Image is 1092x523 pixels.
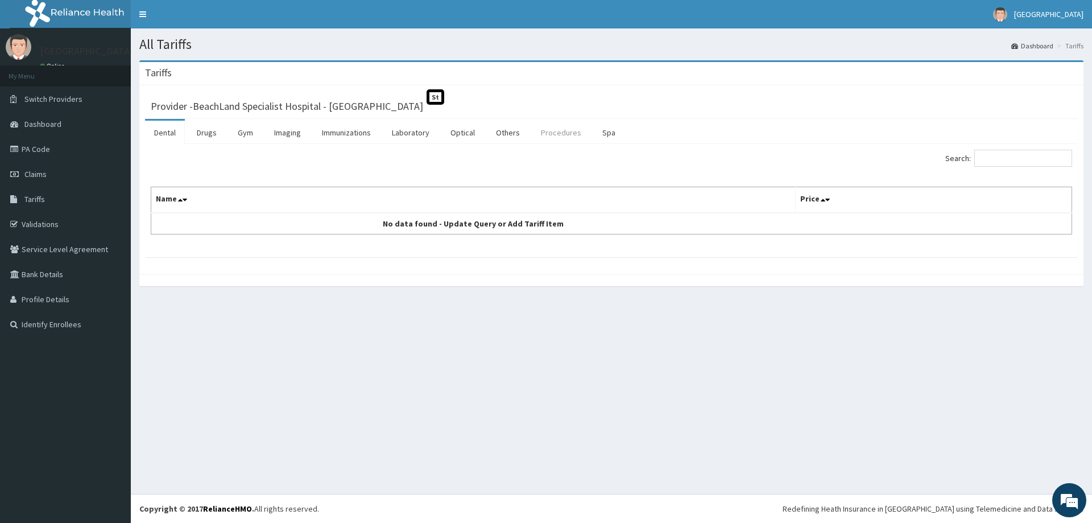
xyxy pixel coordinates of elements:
[313,121,380,145] a: Immunizations
[24,119,61,129] span: Dashboard
[151,187,796,213] th: Name
[188,121,226,145] a: Drugs
[1054,41,1083,51] li: Tariffs
[974,150,1072,167] input: Search:
[24,94,82,104] span: Switch Providers
[796,187,1072,213] th: Price
[40,46,134,56] p: [GEOGRAPHIC_DATA]
[24,194,45,204] span: Tariffs
[229,121,262,145] a: Gym
[945,150,1072,167] label: Search:
[24,169,47,179] span: Claims
[265,121,310,145] a: Imaging
[593,121,624,145] a: Spa
[441,121,484,145] a: Optical
[487,121,529,145] a: Others
[151,101,423,112] h3: Provider - BeachLand Specialist Hospital - [GEOGRAPHIC_DATA]
[151,213,796,234] td: No data found - Update Query or Add Tariff Item
[145,121,185,145] a: Dental
[383,121,439,145] a: Laboratory
[6,34,31,60] img: User Image
[532,121,590,145] a: Procedures
[139,37,1083,52] h1: All Tariffs
[131,494,1092,523] footer: All rights reserved.
[1014,9,1083,19] span: [GEOGRAPHIC_DATA]
[139,504,254,514] strong: Copyright © 2017 .
[783,503,1083,514] div: Redefining Heath Insurance in [GEOGRAPHIC_DATA] using Telemedicine and Data Science!
[203,504,252,514] a: RelianceHMO
[40,62,67,70] a: Online
[427,89,444,105] span: St
[993,7,1007,22] img: User Image
[1011,41,1053,51] a: Dashboard
[145,68,172,78] h3: Tariffs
